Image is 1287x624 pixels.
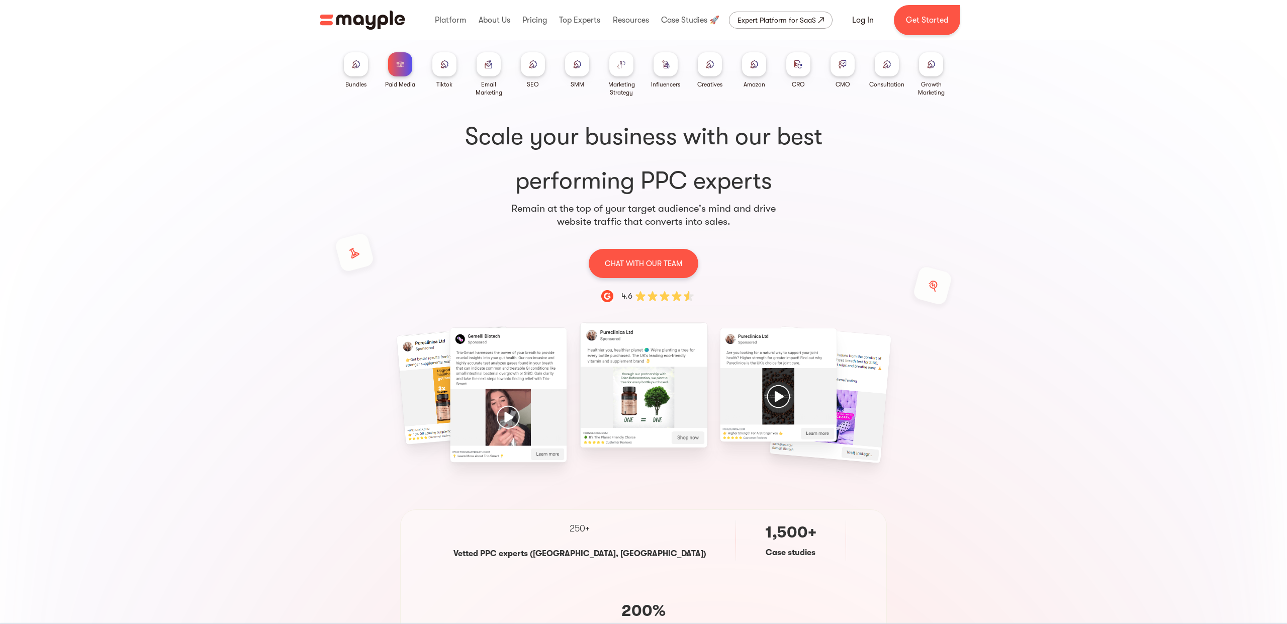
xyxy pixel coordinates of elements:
a: Bundles [344,52,368,88]
div: Resources [610,4,652,36]
p: Vetted PPC experts ([GEOGRAPHIC_DATA], [GEOGRAPHIC_DATA]) [453,548,706,560]
span: Scale your business with our best [338,121,949,153]
div: 2 / 15 [588,331,699,439]
div: Creatives [697,80,722,88]
a: Log In [840,8,886,32]
a: Get Started [894,5,960,35]
p: 200% [621,601,666,621]
div: Marketing Strategy [603,80,639,97]
div: Email Marketing [471,80,507,97]
p: CHAT WITH OUR TEAM [605,257,682,270]
a: Marketing Strategy [603,52,639,97]
p: Remain at the top of your target audience's mind and drive website traffic that converts into sales. [511,202,776,228]
a: CRO [786,52,810,88]
div: 3 / 15 [723,331,834,439]
div: Platform [432,4,469,36]
a: Influencers [651,52,680,88]
p: 250+ [570,522,590,536]
a: Creatives [697,52,722,88]
a: Growth Marketing [913,52,949,97]
div: 1 / 15 [453,331,564,459]
a: Amazon [742,52,766,88]
div: About Us [476,4,513,36]
div: 4 / 15 [858,331,969,459]
a: Expert Platform for SaaS [729,12,833,29]
div: Amazon [744,80,765,88]
div: SMM [571,80,584,88]
div: Expert Platform for SaaS [738,14,816,26]
a: Tiktok [432,52,456,88]
img: Mayple logo [320,11,405,30]
a: SEO [521,52,545,88]
a: CMO [831,52,855,88]
div: Tiktok [436,80,452,88]
div: 15 / 15 [318,331,429,440]
a: Email Marketing [471,52,507,97]
div: 4.6 [621,290,632,302]
div: CRO [792,80,805,88]
div: Paid Media [385,80,415,88]
div: CMO [836,80,850,88]
a: Consultation [869,52,904,88]
p: Case studies [766,547,815,559]
div: Bundles [345,80,366,88]
p: 1,500+ [765,522,816,543]
a: home [320,11,405,30]
div: SEO [527,80,539,88]
a: Paid Media [385,52,415,88]
div: Top Experts [557,4,603,36]
div: Pricing [520,4,549,36]
div: Consultation [869,80,904,88]
div: Influencers [651,80,680,88]
div: Growth Marketing [913,80,949,97]
a: CHAT WITH OUR TEAM [589,248,698,278]
a: SMM [565,52,589,88]
iframe: Chat Widget [1237,576,1287,624]
h1: performing PPC experts [338,121,949,197]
